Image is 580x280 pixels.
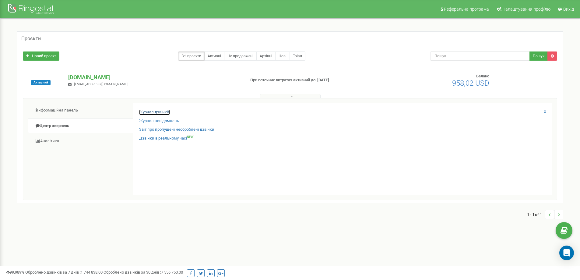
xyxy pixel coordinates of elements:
[529,51,548,61] button: Пошук
[431,51,530,61] input: Пошук
[187,135,194,139] sup: NEW
[104,270,183,275] span: Оброблено дзвінків за 30 днів :
[139,127,214,133] a: Звіт про пропущені необроблені дзвінки
[139,118,179,124] a: Журнал повідомлень
[250,77,377,83] p: При поточних витратах активний до: [DATE]
[68,73,240,81] p: [DOMAIN_NAME]
[527,204,563,225] nav: ...
[139,109,170,115] a: Журнал дзвінків
[502,7,550,12] span: Налаштування профілю
[563,7,574,12] span: Вихід
[444,7,489,12] span: Реферальна програма
[476,74,489,78] span: Баланс
[28,119,133,133] a: Центр звернень
[81,270,103,275] u: 1 744 838,00
[25,270,103,275] span: Оброблено дзвінків за 7 днів :
[204,51,224,61] a: Активні
[161,270,183,275] u: 7 556 750,00
[559,246,574,260] div: Open Intercom Messenger
[256,51,276,61] a: Архівні
[275,51,290,61] a: Нові
[544,109,546,115] a: X
[527,210,545,219] span: 1 - 1 of 1
[28,103,133,118] a: Інформаційна панель
[452,79,489,87] span: 958,02 USD
[6,270,24,275] span: 99,989%
[28,134,133,149] a: Аналiтика
[290,51,305,61] a: Тріал
[224,51,257,61] a: Не продовжені
[21,36,41,41] h5: Проєкти
[31,80,51,85] span: Активний
[139,136,194,141] a: Дзвінки в реальному часіNEW
[178,51,205,61] a: Всі проєкти
[23,51,59,61] a: Новий проєкт
[74,82,128,86] span: [EMAIL_ADDRESS][DOMAIN_NAME]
